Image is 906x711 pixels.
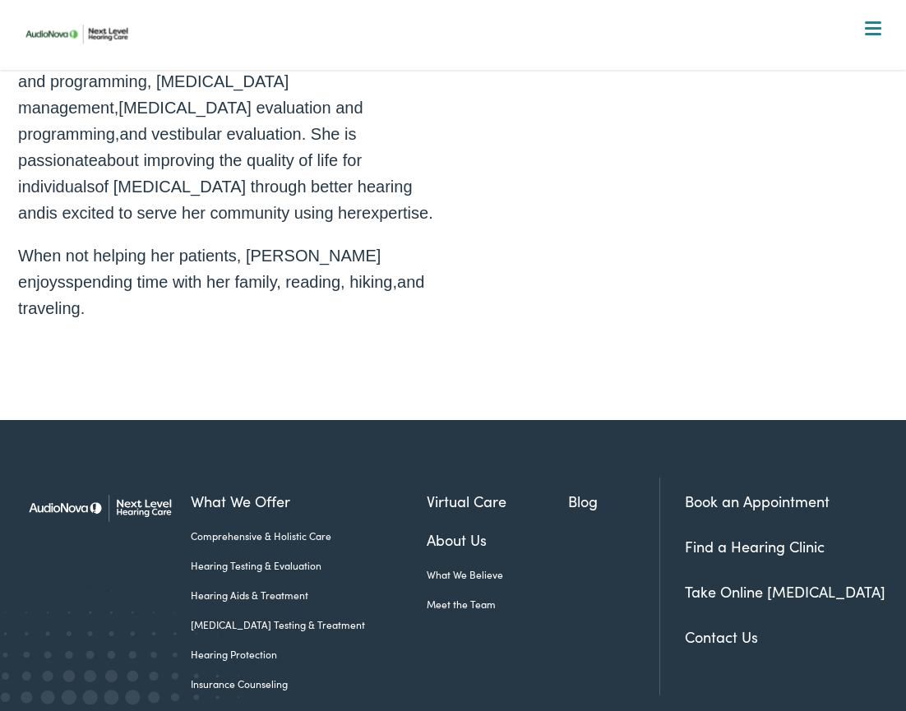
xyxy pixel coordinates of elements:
span: [MEDICAL_DATA] evaluation and programming, [18,99,363,143]
span: is excited to serve her community using her [45,204,362,222]
a: Take Online [MEDICAL_DATA] [685,581,885,602]
a: Find a Hearing Clinic [685,536,825,556]
a: Comprehensive & Holistic Care [191,529,427,543]
a: Blog [568,490,659,512]
span: expertise. [362,204,433,222]
a: Book an Appointment [685,491,830,511]
a: About Us [427,529,568,551]
span: and traveling. [18,273,424,317]
img: Next Level Hearing Care [18,478,191,538]
a: What We Offer [30,66,888,117]
a: Virtual Care [427,490,568,512]
a: Insurance Counseling [191,676,427,691]
a: [MEDICAL_DATA] Testing & Treatment [191,617,427,632]
a: What We Offer [191,490,427,512]
span: When not helping her patients, [PERSON_NAME] enjoys [18,247,381,291]
a: Hearing Aids & Treatment [191,588,427,603]
a: Contact Us [685,626,758,647]
a: Hearing Protection [191,647,427,662]
span: fitting and programming, [MEDICAL_DATA] management, [18,46,434,117]
span: about improving the quality of life for individuals [18,151,362,196]
a: Hearing Testing & Evaluation [191,558,427,573]
span: and vestibular evaluation. She is passionate [18,125,356,169]
span: of [MEDICAL_DATA] through better hearing and [18,178,413,222]
span: spending time with her family, reading, hiking, [66,273,397,291]
a: What We Believe [427,567,568,582]
a: Meet the Team [427,597,568,612]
